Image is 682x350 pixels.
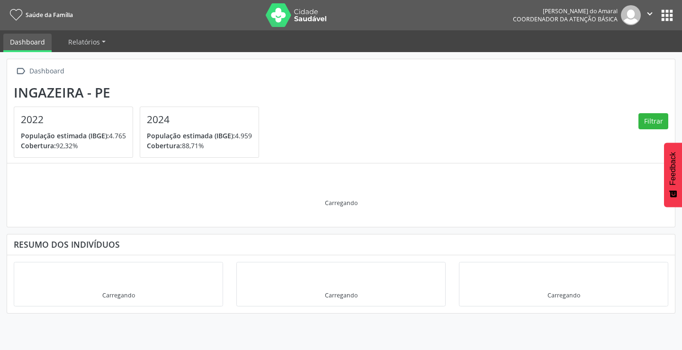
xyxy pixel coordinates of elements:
div: Carregando [547,291,580,299]
img: img [621,5,641,25]
div: Dashboard [27,64,66,78]
button:  [641,5,659,25]
p: 4.959 [147,131,252,141]
a: Relatórios [62,34,112,50]
a: Dashboard [3,34,52,52]
div: Carregando [325,291,358,299]
div: Carregando [325,199,358,207]
span: Feedback [669,152,677,185]
div: Carregando [102,291,135,299]
button: Feedback - Mostrar pesquisa [664,143,682,207]
span: População estimada (IBGE): [147,131,235,140]
i:  [14,64,27,78]
span: População estimada (IBGE): [21,131,109,140]
i:  [645,9,655,19]
button: apps [659,7,675,24]
div: [PERSON_NAME] do Amaral [513,7,618,15]
a:  Dashboard [14,64,66,78]
p: 4.765 [21,131,126,141]
span: Relatórios [68,37,100,46]
h4: 2022 [21,114,126,126]
p: 88,71% [147,141,252,151]
button: Filtrar [638,113,668,129]
span: Saúde da Família [26,11,73,19]
p: 92,32% [21,141,126,151]
span: Cobertura: [21,141,56,150]
a: Saúde da Família [7,7,73,23]
div: Resumo dos indivíduos [14,239,668,250]
h4: 2024 [147,114,252,126]
span: Cobertura: [147,141,182,150]
div: Ingazeira - PE [14,85,266,100]
span: Coordenador da Atenção Básica [513,15,618,23]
